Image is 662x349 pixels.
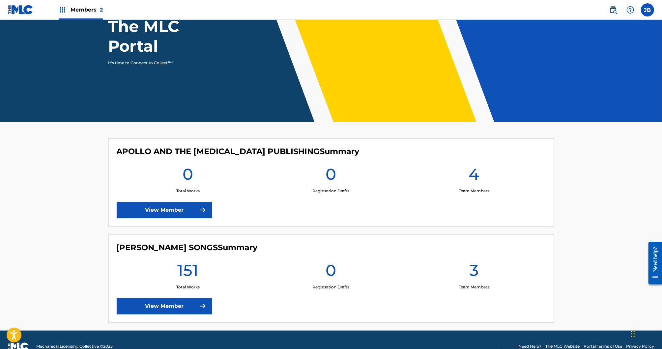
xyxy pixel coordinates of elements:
[108,60,223,66] p: It's time to Connect to Collect™!
[459,284,489,290] p: Team Members
[609,6,617,14] img: search
[8,5,33,14] img: MLC Logo
[624,3,637,16] div: Help
[326,260,336,284] h1: 0
[626,6,634,14] img: help
[117,147,360,156] h4: APOLLO AND THE MUSE PUBLISHING
[631,324,635,344] div: Drag
[470,260,478,284] h1: 3
[641,3,654,16] div: User Menu
[459,188,489,194] p: Team Members
[607,3,620,16] a: Public Search
[177,260,198,284] h1: 151
[312,188,349,194] p: Registration Drafts
[629,317,662,349] iframe: Chat Widget
[199,206,207,214] img: f7272a7cc735f4ea7f67.svg
[469,164,479,188] h1: 4
[71,6,103,13] span: Members
[100,7,103,13] span: 2
[176,284,200,290] p: Total Works
[176,188,200,194] p: Total Works
[644,237,662,290] iframe: Resource Center
[199,302,207,310] img: f7272a7cc735f4ea7f67.svg
[59,6,67,14] img: Top Rightsholders
[117,298,212,314] a: View Member
[117,202,212,218] a: View Member
[183,164,193,188] h1: 0
[312,284,349,290] p: Registration Drafts
[117,243,258,253] h4: SUDANO SONGS
[326,164,336,188] h1: 0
